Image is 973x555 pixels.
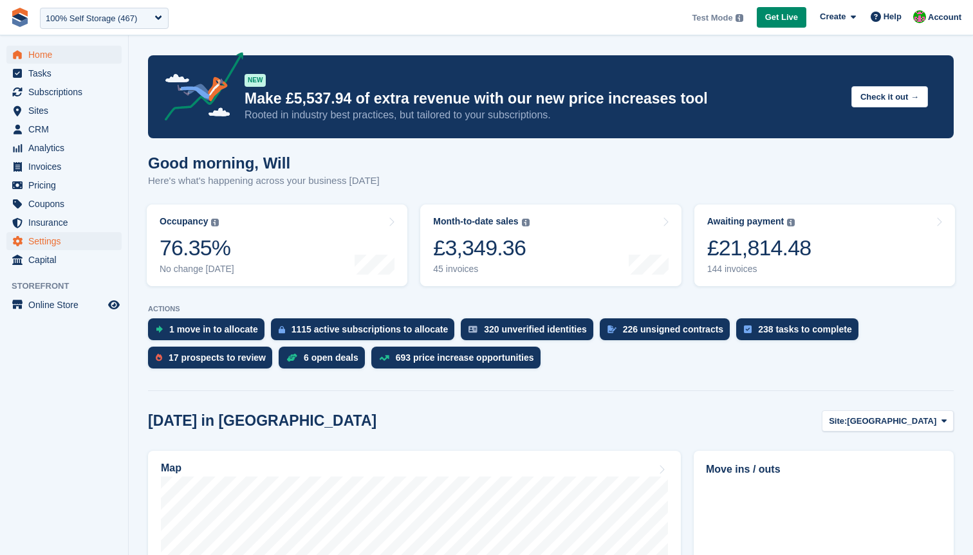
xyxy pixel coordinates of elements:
[28,46,106,64] span: Home
[160,216,208,227] div: Occupancy
[28,251,106,269] span: Capital
[6,102,122,120] a: menu
[292,324,449,334] div: 1115 active subscriptions to allocate
[148,318,271,347] a: 1 move in to allocate
[279,347,371,375] a: 6 open deals
[154,52,244,125] img: price-adjustments-announcement-icon-8257ccfd72463d97f412b2fc003d46551f7dbcb40ab6d574587a9cd5c0d94...
[6,83,122,101] a: menu
[468,325,477,333] img: verify_identity-adf6edd0f0f0b5bbfe63781bf79b02c33cf7c696d77639b501bdc392416b5a36.svg
[6,120,122,138] a: menu
[6,158,122,176] a: menu
[148,412,376,430] h2: [DATE] in [GEOGRAPHIC_DATA]
[169,324,258,334] div: 1 move in to allocate
[707,216,784,227] div: Awaiting payment
[765,11,798,24] span: Get Live
[28,139,106,157] span: Analytics
[148,174,380,188] p: Here's what's happening across your business [DATE]
[736,14,743,22] img: icon-info-grey-7440780725fd019a000dd9b08b2336e03edf1995a4989e88bcd33f0948082b44.svg
[851,86,928,107] button: Check it out →
[271,318,461,347] a: 1115 active subscriptions to allocate
[379,355,389,361] img: price_increase_opportunities-93ffe204e8149a01c8c9dc8f82e8f89637d9d84a8eef4429ea346261dce0b2c0.svg
[148,347,279,375] a: 17 prospects to review
[6,46,122,64] a: menu
[6,139,122,157] a: menu
[161,462,181,474] h2: Map
[433,216,518,227] div: Month-to-date sales
[707,264,811,275] div: 144 invoices
[147,205,407,286] a: Occupancy 76.35% No change [DATE]
[6,64,122,82] a: menu
[913,10,926,23] img: Will McNeilly
[623,324,723,334] div: 226 unsigned contracts
[46,12,137,25] div: 100% Self Storage (467)
[829,415,847,428] span: Site:
[279,325,285,334] img: active_subscription_to_allocate_icon-d502201f5373d7db506a760aba3b589e785aa758c864c3986d89f69b8ff3...
[28,176,106,194] span: Pricing
[211,219,219,226] img: icon-info-grey-7440780725fd019a000dd9b08b2336e03edf1995a4989e88bcd33f0948082b44.svg
[420,205,681,286] a: Month-to-date sales £3,349.36 45 invoices
[822,410,954,432] button: Site: [GEOGRAPHIC_DATA]
[286,353,297,362] img: deal-1b604bf984904fb50ccaf53a9ad4b4a5d6e5aea283cecdc64d6e3604feb123c2.svg
[148,154,380,172] h1: Good morning, Will
[371,347,547,375] a: 693 price increase opportunities
[28,214,106,232] span: Insurance
[28,120,106,138] span: CRM
[707,235,811,261] div: £21,814.48
[148,305,954,313] p: ACTIONS
[758,324,852,334] div: 238 tasks to complete
[28,102,106,120] span: Sites
[156,354,162,361] img: prospect-51fa495bee0391a8d652442698ab0144808aea92771e9ea1ae160a38d050c398.svg
[396,352,534,363] div: 693 price increase opportunities
[28,296,106,314] span: Online Store
[6,232,122,250] a: menu
[706,462,941,477] h2: Move ins / outs
[6,195,122,213] a: menu
[744,325,752,333] img: task-75834270c22a3079a89374b754ae025e5fb1db73e45f91037f5363f120a921f8.svg
[304,352,358,363] div: 6 open deals
[607,325,616,333] img: contract_signature_icon-13c848040528278c33f63329250d36e43548de30e8caae1d1a13099fd9432cc5.svg
[106,297,122,313] a: Preview store
[787,219,795,226] img: icon-info-grey-7440780725fd019a000dd9b08b2336e03edf1995a4989e88bcd33f0948082b44.svg
[757,7,806,28] a: Get Live
[245,74,266,87] div: NEW
[6,176,122,194] a: menu
[522,219,530,226] img: icon-info-grey-7440780725fd019a000dd9b08b2336e03edf1995a4989e88bcd33f0948082b44.svg
[884,10,902,23] span: Help
[28,158,106,176] span: Invoices
[28,83,106,101] span: Subscriptions
[928,11,961,24] span: Account
[245,108,841,122] p: Rooted in industry best practices, but tailored to your subscriptions.
[169,352,266,363] div: 17 prospects to review
[600,318,736,347] a: 226 unsigned contracts
[28,195,106,213] span: Coupons
[461,318,600,347] a: 320 unverified identities
[10,8,30,27] img: stora-icon-8386f47178a22dfd0bd8f6a31ec36ba5ce8667c1dd55bd0f319d3a0aa187defe.svg
[6,214,122,232] a: menu
[692,12,732,24] span: Test Mode
[433,235,529,261] div: £3,349.36
[28,232,106,250] span: Settings
[6,251,122,269] a: menu
[736,318,865,347] a: 238 tasks to complete
[6,296,122,314] a: menu
[433,264,529,275] div: 45 invoices
[156,325,163,333] img: move_ins_to_allocate_icon-fdf77a2bb77ea45bf5b3d319d69a93e2d87916cf1d5bf7949dd705db3b84f3ca.svg
[847,415,936,428] span: [GEOGRAPHIC_DATA]
[12,280,128,293] span: Storefront
[160,235,234,261] div: 76.35%
[245,89,841,108] p: Make £5,537.94 of extra revenue with our new price increases tool
[820,10,846,23] span: Create
[28,64,106,82] span: Tasks
[160,264,234,275] div: No change [DATE]
[484,324,587,334] div: 320 unverified identities
[694,205,955,286] a: Awaiting payment £21,814.48 144 invoices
